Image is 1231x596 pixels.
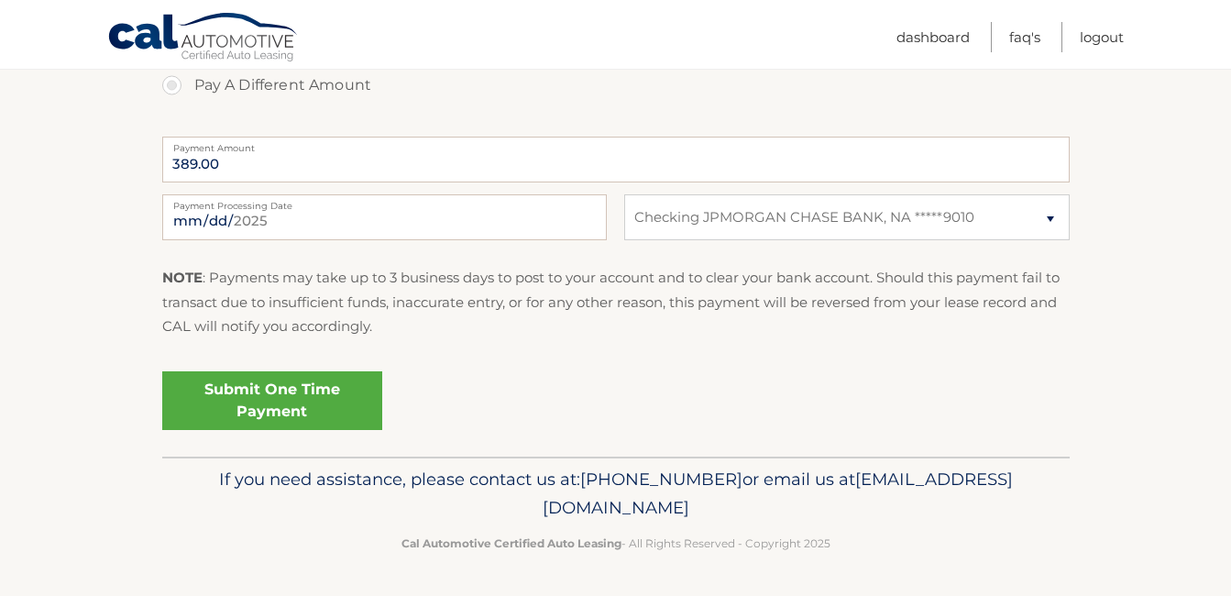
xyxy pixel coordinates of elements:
[107,12,300,65] a: Cal Automotive
[896,22,970,52] a: Dashboard
[162,137,1070,151] label: Payment Amount
[162,269,203,286] strong: NOTE
[401,536,621,550] strong: Cal Automotive Certified Auto Leasing
[162,67,1070,104] label: Pay A Different Amount
[1080,22,1124,52] a: Logout
[174,534,1058,553] p: - All Rights Reserved - Copyright 2025
[162,137,1070,182] input: Payment Amount
[162,266,1070,338] p: : Payments may take up to 3 business days to post to your account and to clear your bank account....
[162,194,607,240] input: Payment Date
[1009,22,1040,52] a: FAQ's
[580,469,742,490] span: [PHONE_NUMBER]
[162,194,607,209] label: Payment Processing Date
[162,371,382,430] a: Submit One Time Payment
[174,465,1058,524] p: If you need assistance, please contact us at: or email us at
